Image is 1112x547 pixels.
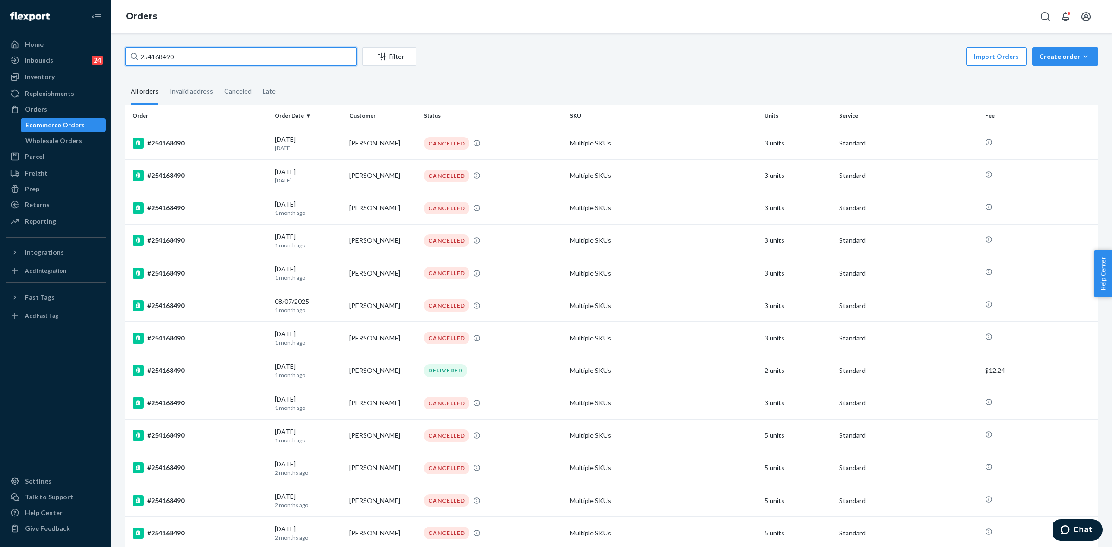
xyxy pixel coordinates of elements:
div: Create order [1039,52,1091,61]
div: [DATE] [275,135,342,152]
td: 3 units [761,127,835,159]
ol: breadcrumbs [119,3,164,30]
div: Canceled [224,79,252,103]
div: Customer [349,112,417,119]
div: 08/07/2025 [275,297,342,314]
a: Orders [126,11,157,21]
button: Create order [1032,47,1098,66]
button: Open notifications [1056,7,1075,26]
button: Talk to Support [6,490,106,504]
td: 5 units [761,484,835,517]
div: [DATE] [275,167,342,184]
p: 1 month ago [275,306,342,314]
a: Inventory [6,69,106,84]
a: Inbounds24 [6,53,106,68]
td: [PERSON_NAME] [346,224,420,257]
td: Multiple SKUs [566,387,761,419]
div: Help Center [25,508,63,517]
a: Add Fast Tag [6,308,106,323]
div: CANCELLED [424,429,469,442]
div: Home [25,40,44,49]
p: [DATE] [275,176,342,184]
td: 3 units [761,159,835,192]
td: Multiple SKUs [566,452,761,484]
p: Standard [839,333,978,343]
p: Standard [839,528,978,538]
div: #254168490 [133,138,267,149]
th: Order Date [271,105,346,127]
a: Settings [6,474,106,489]
p: Standard [839,463,978,472]
td: [PERSON_NAME] [346,419,420,452]
div: Replenishments [25,89,74,98]
div: #254168490 [133,528,267,539]
div: Add Fast Tag [25,312,58,320]
button: Filter [362,47,416,66]
td: 2 units [761,354,835,387]
div: [DATE] [275,492,342,509]
div: Talk to Support [25,492,73,502]
div: #254168490 [133,397,267,409]
td: 5 units [761,419,835,452]
a: Reporting [6,214,106,229]
div: Invalid address [170,79,213,103]
td: [PERSON_NAME] [346,387,420,419]
p: Standard [839,496,978,505]
div: CANCELLED [424,299,469,312]
a: Orders [6,102,106,117]
div: #254168490 [133,235,267,246]
th: Fee [981,105,1098,127]
td: 3 units [761,192,835,224]
a: Freight [6,166,106,181]
div: Freight [25,169,48,178]
p: 1 month ago [275,436,342,444]
td: Multiple SKUs [566,159,761,192]
td: [PERSON_NAME] [346,322,420,354]
p: [DATE] [275,144,342,152]
p: 1 month ago [275,241,342,249]
p: 1 month ago [275,339,342,346]
td: [PERSON_NAME] [346,354,420,387]
td: Multiple SKUs [566,224,761,257]
button: Close Navigation [87,7,106,26]
button: Help Center [1094,250,1112,297]
div: Inventory [25,72,55,82]
p: Standard [839,269,978,278]
div: All orders [131,79,158,105]
p: 1 month ago [275,404,342,412]
td: [PERSON_NAME] [346,192,420,224]
a: Home [6,37,106,52]
div: [DATE] [275,264,342,282]
td: Multiple SKUs [566,127,761,159]
img: Flexport logo [10,12,50,21]
div: #254168490 [133,268,267,279]
td: Multiple SKUs [566,289,761,322]
div: #254168490 [133,202,267,214]
div: Filter [363,52,416,61]
div: #254168490 [133,333,267,344]
td: [PERSON_NAME] [346,257,420,289]
iframe: Opens a widget where you can chat to one of our agents [1053,519,1103,542]
th: SKU [566,105,761,127]
div: Parcel [25,152,44,161]
div: #254168490 [133,430,267,441]
input: Search orders [125,47,357,66]
p: 2 months ago [275,534,342,541]
td: [PERSON_NAME] [346,127,420,159]
div: [DATE] [275,427,342,444]
th: Order [125,105,271,127]
div: Late [263,79,276,103]
td: 5 units [761,452,835,484]
td: [PERSON_NAME] [346,484,420,517]
td: [PERSON_NAME] [346,289,420,322]
div: CANCELLED [424,234,469,247]
p: 1 month ago [275,209,342,217]
div: CANCELLED [424,202,469,214]
div: Wholesale Orders [25,136,82,145]
div: [DATE] [275,200,342,217]
div: 24 [92,56,103,65]
div: [DATE] [275,329,342,346]
p: Standard [839,301,978,310]
div: Ecommerce Orders [25,120,85,130]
